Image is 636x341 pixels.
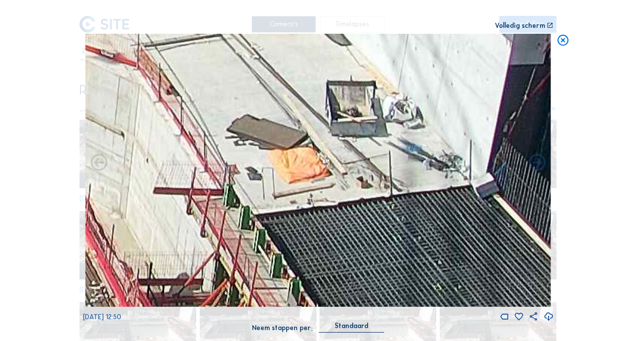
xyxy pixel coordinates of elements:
[89,153,109,173] i: Forward
[252,325,313,331] div: Neem stappen per:
[83,313,121,321] span: [DATE] 12:50
[319,322,384,332] div: Standaard
[335,322,368,331] div: Standaard
[527,153,547,173] i: Back
[85,34,551,307] img: Image
[495,22,545,29] div: Volledig scherm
